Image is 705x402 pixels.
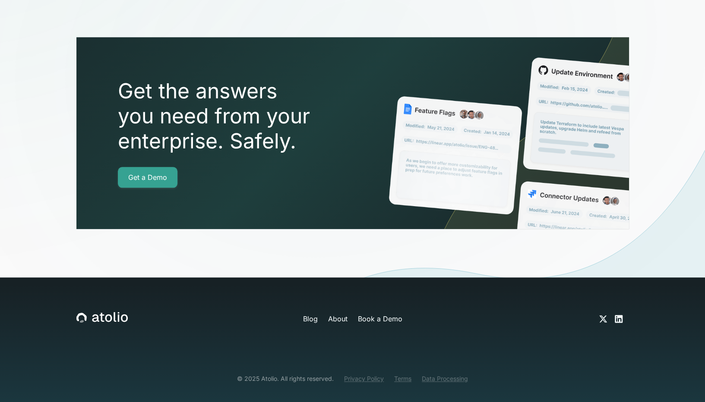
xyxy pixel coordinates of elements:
[394,374,411,383] a: Terms
[118,79,360,153] h2: Get the answers you need from your enterprise. Safely.
[118,167,177,188] a: Get a Demo
[662,361,705,402] iframe: Chat Widget
[422,374,468,383] a: Data Processing
[344,374,384,383] a: Privacy Policy
[237,374,334,383] div: © 2025 Atolio. All rights reserved.
[383,51,629,229] img: image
